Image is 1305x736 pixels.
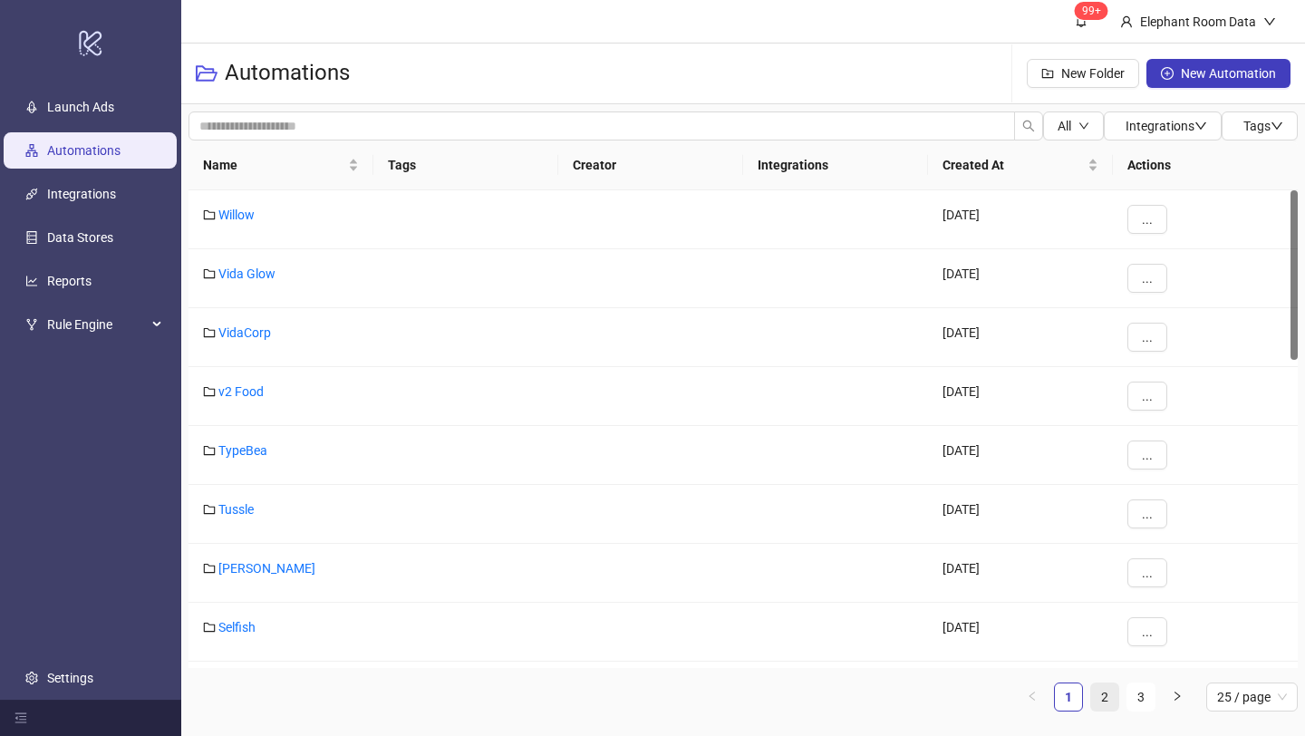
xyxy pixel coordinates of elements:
a: TypeBea [218,443,267,458]
span: All [1058,119,1071,133]
span: down [1271,120,1283,132]
a: Selfish [218,620,256,634]
button: New Folder [1027,59,1139,88]
a: 3 [1127,683,1155,711]
span: right [1172,691,1183,702]
span: folder [203,562,216,575]
span: down [1263,15,1276,28]
span: New Automation [1181,66,1276,81]
div: [DATE] [928,367,1113,426]
button: ... [1127,382,1167,411]
span: folder [203,444,216,457]
th: Integrations [743,140,928,190]
div: [DATE] [928,249,1113,308]
button: ... [1127,558,1167,587]
div: [DATE] [928,190,1113,249]
span: ... [1142,448,1153,462]
button: ... [1127,264,1167,293]
a: 2 [1091,683,1118,711]
span: 25 / page [1217,683,1287,711]
button: ... [1127,205,1167,234]
div: [DATE] [928,544,1113,603]
div: [DATE] [928,603,1113,662]
div: Elephant Room Data [1133,12,1263,32]
button: ... [1127,617,1167,646]
button: ... [1127,441,1167,470]
span: bell [1075,15,1087,27]
span: ... [1142,271,1153,286]
th: Created At [928,140,1113,190]
a: Integrations [47,187,116,201]
div: Page Size [1206,683,1298,712]
th: Actions [1113,140,1298,190]
span: left [1027,691,1038,702]
li: 3 [1126,683,1155,712]
span: Created At [942,155,1084,175]
button: right [1163,683,1192,712]
a: Reports [47,274,92,288]
button: Alldown [1043,111,1104,140]
sup: 1548 [1075,2,1108,20]
button: ... [1127,499,1167,528]
li: 2 [1090,683,1119,712]
a: v2 Food [218,384,264,399]
span: Name [203,155,344,175]
span: folder-open [196,63,217,84]
div: [DATE] [928,485,1113,544]
span: down [1194,120,1207,132]
span: folder-add [1041,67,1054,80]
span: user [1120,15,1133,28]
a: [PERSON_NAME] [218,561,315,576]
span: ... [1142,389,1153,403]
li: 1 [1054,683,1083,712]
span: down [1078,121,1089,131]
li: Previous Page [1018,683,1047,712]
th: Name [188,140,373,190]
button: Tagsdown [1222,111,1298,140]
a: Vida Glow [218,266,275,281]
span: folder [203,326,216,339]
a: Settings [47,671,93,685]
span: Tags [1243,119,1283,133]
div: [DATE] [928,662,1113,721]
span: folder [203,208,216,221]
span: Integrations [1126,119,1207,133]
span: folder [203,621,216,634]
span: menu-fold [14,712,27,724]
span: folder [203,267,216,280]
span: ... [1142,507,1153,521]
a: Willow [218,208,255,222]
a: Automations [47,143,121,158]
th: Creator [558,140,743,190]
span: New Folder [1061,66,1125,81]
h3: Automations [225,59,350,88]
button: Integrationsdown [1104,111,1222,140]
span: ... [1142,566,1153,580]
li: Next Page [1163,683,1192,712]
div: [DATE] [928,308,1113,367]
a: Tussle [218,502,254,517]
button: New Automation [1146,59,1290,88]
button: left [1018,683,1047,712]
div: [DATE] [928,426,1113,485]
th: Tags [373,140,558,190]
span: folder [203,385,216,398]
a: VidaCorp [218,325,271,340]
span: fork [25,318,38,331]
span: ... [1142,212,1153,227]
span: Rule Engine [47,306,147,343]
a: Launch Ads [47,100,114,114]
button: ... [1127,323,1167,352]
span: plus-circle [1161,67,1174,80]
a: Data Stores [47,230,113,245]
a: 1 [1055,683,1082,711]
span: ... [1142,330,1153,344]
span: ... [1142,625,1153,639]
span: folder [203,503,216,516]
span: search [1022,120,1035,132]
